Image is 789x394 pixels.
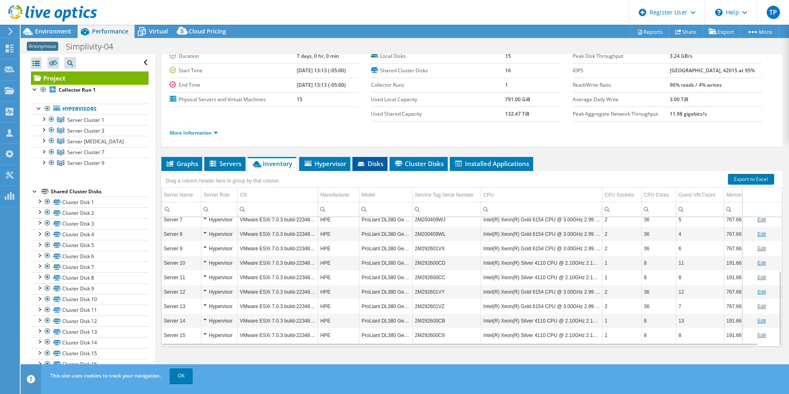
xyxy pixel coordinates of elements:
[359,285,413,299] td: Column Model, Value ProLiant DL380 Gen10
[50,372,161,379] span: This site uses cookies to track your navigation.
[201,299,238,313] td: Column Server Role, Value Hypervisor
[670,52,692,59] b: 3.24 GB/s
[413,285,481,299] td: Column Service Tag Serial Number, Value 2M292601VY
[162,256,201,270] td: Column Server Name, Value Server 10
[481,313,602,328] td: Column CPU, Value Intel(R) Xeon(R) Silver 4110 CPU @ 2.10GHz 2.10 GHz
[201,328,238,342] td: Column Server Role, Value Hypervisor
[505,81,508,88] b: 1
[201,313,238,328] td: Column Server Role, Value Hypervisor
[676,227,724,241] td: Column Guest VM Count, Value 4
[201,256,238,270] td: Column Server Role, Value Hypervisor
[413,270,481,285] td: Column Service Tag Serial Number, Value 2M292600CC
[31,158,149,169] a: Server Cluster 9
[238,285,318,299] td: Column OS, Value VMware ESXi 7.0.3 build-22348816
[162,285,201,299] td: Column Server Name, Value Server 12
[726,190,744,200] div: Memory
[238,241,318,256] td: Column OS, Value VMware ESXi 7.0.3 build-22348816
[31,125,149,136] a: Server Cluster 3
[31,207,149,218] a: Cluster Disk 2
[203,273,235,282] div: Hypervisor
[31,240,149,251] a: Cluster Disk 5
[413,241,481,256] td: Column Service Tag Serial Number, Value 2M292601VX
[371,95,505,104] label: Used Local Capacity
[642,313,676,328] td: Column CPU Cores, Value 8
[297,81,346,88] b: [DATE] 13:13 (-05:00)
[203,258,235,268] div: Hypervisor
[203,229,235,239] div: Hypervisor
[31,251,149,261] a: Cluster Disk 6
[670,67,755,74] b: [GEOGRAPHIC_DATA], 42015 at 95%
[481,241,602,256] td: Column CPU, Value Intel(R) Xeon(R) Gold 6154 CPU @ 3.00GHz 2.99 GHz
[238,328,318,342] td: Column OS, Value VMware ESXi 7.0.3 build-22348816
[31,326,149,337] a: Cluster Disk 13
[767,6,780,19] span: TP
[62,42,126,51] h1: Simplivity-04
[630,25,669,38] a: Reports
[318,227,359,241] td: Column Manufacturer, Value HPE
[201,270,238,285] td: Column Server Role, Value Hypervisor
[51,187,149,197] div: Shared Cluster Disks
[238,188,318,202] td: OS Column
[318,270,359,285] td: Column Manufacturer, Value HPE
[67,149,104,156] span: Server Cluster 7
[31,197,149,207] a: Cluster Disk 1
[208,159,241,168] span: Servers
[371,110,505,118] label: Used Shared Capacity
[31,104,149,114] a: Hypervisors
[757,231,766,237] a: Edit
[481,212,602,227] td: Column CPU, Value Intel(R) Xeon(R) Gold 6154 CPU @ 3.00GHz 2.99 GHz
[149,27,168,35] span: Virtual
[481,188,602,202] td: CPU Column
[371,66,505,75] label: Shared Cluster Disks
[573,110,670,118] label: Peak Aggregate Network Throughput
[31,229,149,240] a: Cluster Disk 4
[724,285,754,299] td: Column Memory, Value 767.66 GiB
[31,136,149,147] a: Server Cluster 5
[92,27,128,35] span: Performance
[31,283,149,294] a: Cluster Disk 9
[31,294,149,305] a: Cluster Disk 10
[602,256,642,270] td: Column CPU Sockets, Value 1
[170,66,297,75] label: Start Time
[757,289,766,295] a: Edit
[602,270,642,285] td: Column CPU Sockets, Value 1
[201,285,238,299] td: Column Server Role, Value Hypervisor
[573,95,670,104] label: Average Daily Write
[238,202,318,216] td: Column OS, Filter cell
[31,218,149,229] a: Cluster Disk 3
[163,175,281,187] div: Drag a column header here to group by that column
[201,212,238,227] td: Column Server Role, Value Hypervisor
[162,227,201,241] td: Column Server Name, Value Server 8
[724,241,754,256] td: Column Memory, Value 767.66 GiB
[573,52,670,60] label: Peak Disk Throughput
[573,81,670,89] label: Read/Write Ratio
[757,332,766,338] a: Edit
[642,188,676,202] td: CPU Cores Column
[203,301,235,311] div: Hypervisor
[454,159,529,168] span: Installed Applications
[724,313,754,328] td: Column Memory, Value 191.66 GiB
[642,241,676,256] td: Column CPU Cores, Value 36
[162,270,201,285] td: Column Server Name, Value Server 11
[413,202,481,216] td: Column Service Tag Serial Number, Filter cell
[642,227,676,241] td: Column CPU Cores, Value 36
[371,81,505,89] label: Collector Runs
[201,241,238,256] td: Column Server Role, Value Hypervisor
[162,212,201,227] td: Column Server Name, Value Server 7
[357,159,383,168] span: Disks
[203,287,235,297] div: Hypervisor
[318,241,359,256] td: Column Manufacturer, Value HPE
[170,81,297,89] label: End Time
[602,328,642,342] td: Column CPU Sockets, Value 1
[238,212,318,227] td: Column OS, Value VMware ESXi 7.0.3 build-22348816
[724,328,754,342] td: Column Memory, Value 191.66 GiB
[67,159,104,166] span: Server Cluster 9
[31,337,149,348] a: Cluster Disk 14
[676,212,724,227] td: Column Guest VM Count, Value 5
[602,241,642,256] td: Column CPU Sockets, Value 2
[359,212,413,227] td: Column Model, Value ProLiant DL380 Gen10
[238,227,318,241] td: Column OS, Value VMware ESXi 7.0.3 build-22348816
[413,299,481,313] td: Column Service Tag Serial Number, Value 2M292601VZ
[303,159,346,168] span: Hypervisor
[203,316,235,326] div: Hypervisor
